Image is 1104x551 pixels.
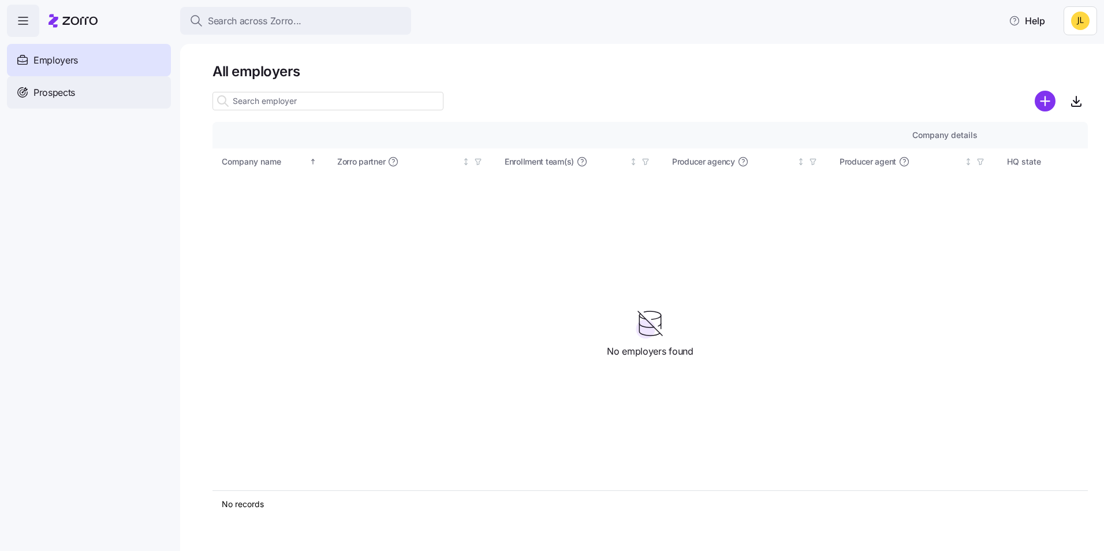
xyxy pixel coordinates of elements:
button: Search across Zorro... [180,7,411,35]
span: No employers found [607,344,693,359]
span: Producer agency [672,156,735,167]
a: Prospects [7,76,171,109]
div: Company name [222,155,307,168]
div: No records [222,498,980,510]
span: Zorro partner [337,156,385,167]
button: Help [999,9,1054,32]
a: Employers [7,44,171,76]
span: Help [1009,14,1045,28]
div: Not sorted [797,158,805,166]
div: Sorted ascending [309,158,317,166]
span: Employers [33,53,78,68]
input: Search employer [212,92,443,110]
span: Enrollment team(s) [505,156,574,167]
svg: add icon [1035,91,1055,111]
th: Company nameSorted ascending [212,148,328,175]
div: Not sorted [629,158,637,166]
th: Zorro partnerNot sorted [328,148,495,175]
th: Producer agentNot sorted [830,148,998,175]
span: Prospects [33,85,75,100]
span: Search across Zorro... [208,14,301,28]
th: Producer agencyNot sorted [663,148,830,175]
img: 4bbb7b38fb27464b0c02eb484b724bf2 [1071,12,1090,30]
th: Enrollment team(s)Not sorted [495,148,663,175]
span: Producer agent [840,156,896,167]
div: Not sorted [964,158,972,166]
div: Not sorted [462,158,470,166]
h1: All employers [212,62,1088,80]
